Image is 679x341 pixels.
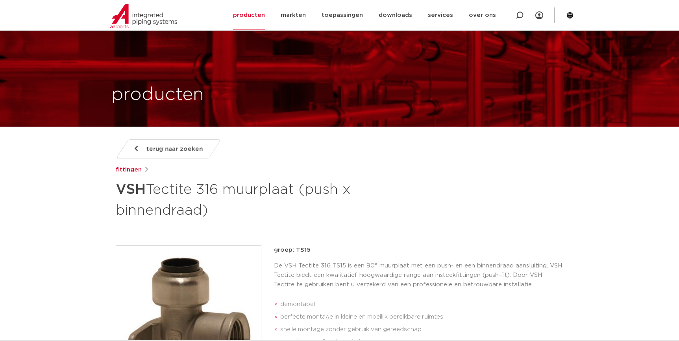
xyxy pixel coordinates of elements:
a: terug naar zoeken [115,139,221,159]
li: perfecte montage in kleine en moeilijk bereikbare ruimtes [280,311,564,323]
strong: VSH [116,182,146,197]
h1: producten [111,82,204,107]
li: demontabel [280,298,564,311]
p: De VSH Tectite 316 TS15 is een 90° muurplaat met een push- en een binnendraad aansluiting. VSH Te... [274,261,564,289]
li: snelle montage zonder gebruik van gereedschap [280,323,564,336]
span: terug naar zoeken [146,143,203,155]
h1: Tectite 316 muurplaat (push x binnendraad) [116,178,411,220]
p: groep: TS15 [274,245,564,255]
a: fittingen [116,165,142,175]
